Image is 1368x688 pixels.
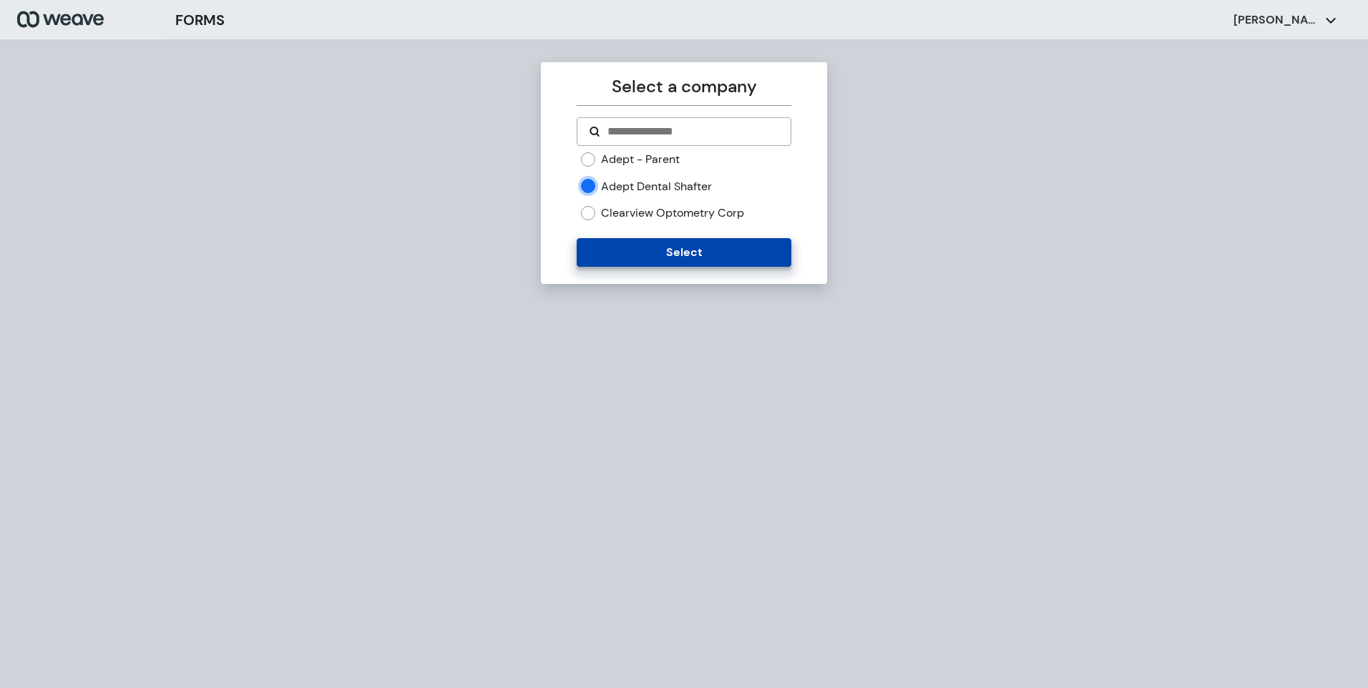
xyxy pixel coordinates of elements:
label: Adept - Parent [601,152,680,167]
button: Select [577,238,791,267]
p: [PERSON_NAME] [1233,12,1319,28]
label: Clearview Optometry Corp [601,205,744,221]
p: Select a company [577,74,791,99]
h3: FORMS [175,9,225,31]
input: Search [606,123,778,140]
label: Adept Dental Shafter [601,179,712,195]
